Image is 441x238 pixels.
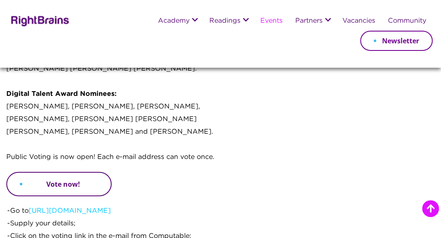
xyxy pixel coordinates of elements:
[6,12,247,172] p: We are ecstatic to announce this year's nominees! [PERSON_NAME] [PERSON_NAME], [PERSON_NAME] [PER...
[260,18,283,25] a: Events
[342,18,375,25] a: Vacancies
[360,31,433,51] a: Newsletter
[388,18,426,25] a: Community
[209,18,241,25] a: Readings
[158,18,190,25] a: Academy
[6,172,112,196] a: Vote now!
[6,91,117,97] strong: Digital Talent Award Nominees:
[295,18,323,25] a: Partners
[8,14,69,26] img: Rightbrains
[29,208,111,214] a: [URL][DOMAIN_NAME]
